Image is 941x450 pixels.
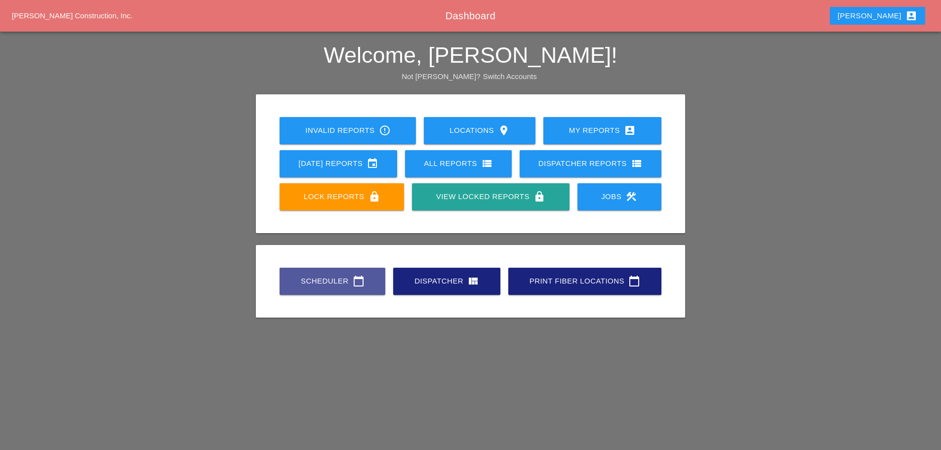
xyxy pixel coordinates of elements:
[405,150,512,177] a: All Reports
[467,275,479,287] i: view_quilt
[593,191,646,203] div: Jobs
[402,72,480,81] span: Not [PERSON_NAME]?
[535,158,646,169] div: Dispatcher Reports
[624,124,636,136] i: account_box
[905,10,917,22] i: account_box
[533,191,545,203] i: lock
[412,183,569,210] a: View Locked Reports
[280,183,404,210] a: Lock Reports
[12,11,132,20] a: [PERSON_NAME] Construction, Inc.
[625,191,637,203] i: construction
[353,275,365,287] i: calendar_today
[543,117,661,144] a: My Reports
[524,275,646,287] div: Print Fiber Locations
[577,183,661,210] a: Jobs
[830,7,925,25] button: [PERSON_NAME]
[379,124,391,136] i: error_outline
[631,158,643,169] i: view_list
[446,10,495,21] span: Dashboard
[295,124,400,136] div: Invalid Reports
[508,268,661,295] a: Print Fiber Locations
[481,158,493,169] i: view_list
[428,191,553,203] div: View Locked Reports
[838,10,917,22] div: [PERSON_NAME]
[483,72,537,81] a: Switch Accounts
[440,124,519,136] div: Locations
[367,158,378,169] i: event
[280,268,385,295] a: Scheduler
[559,124,646,136] div: My Reports
[295,275,369,287] div: Scheduler
[421,158,496,169] div: All Reports
[498,124,510,136] i: location_on
[295,191,388,203] div: Lock Reports
[393,268,500,295] a: Dispatcher
[520,150,661,177] a: Dispatcher Reports
[424,117,535,144] a: Locations
[280,150,397,177] a: [DATE] Reports
[368,191,380,203] i: lock
[295,158,381,169] div: [DATE] Reports
[409,275,485,287] div: Dispatcher
[628,275,640,287] i: calendar_today
[280,117,416,144] a: Invalid Reports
